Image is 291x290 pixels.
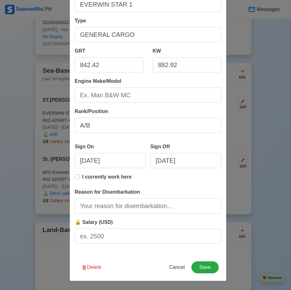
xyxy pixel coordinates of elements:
[82,173,132,181] p: I currently work here
[165,261,189,273] button: Cancel
[77,261,106,273] button: Delete
[169,264,185,270] span: Cancel
[75,27,221,42] input: Bulk, Container, etc.
[75,78,121,84] span: Engine Make/Model
[75,109,108,114] span: Rank/Position
[153,57,221,72] input: 8000
[75,189,140,195] span: Reason for Disembarkation
[75,48,85,54] span: GRT
[150,143,172,151] div: Sign Off
[75,229,221,244] input: ex. 2500
[75,143,96,151] div: Sign On
[75,118,221,133] input: Ex: Third Officer or 3/OFF
[75,18,86,23] span: Type
[75,198,221,213] input: Your reason for disembarkation...
[75,219,113,225] span: 🔒 Salary (USD)
[153,48,161,54] span: KW
[75,57,143,72] input: 33922
[75,88,221,103] input: Ex. Man B&W MC
[191,261,218,273] button: Save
